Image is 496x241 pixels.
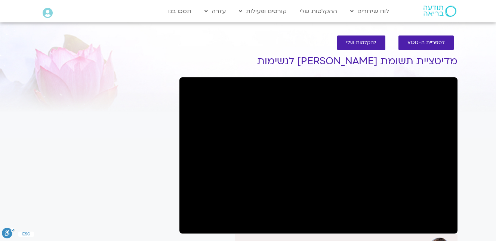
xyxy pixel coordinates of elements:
[201,4,229,18] a: עזרה
[179,56,458,67] h1: מדיטציית תשומת [PERSON_NAME] לנשימות
[235,4,290,18] a: קורסים ופעילות
[296,4,341,18] a: ההקלטות שלי
[423,6,456,17] img: תודעה בריאה
[337,35,385,50] a: להקלטות שלי
[346,40,376,46] span: להקלטות שלי
[398,35,454,50] a: לספריית ה-VOD
[164,4,195,18] a: תמכו בנו
[346,4,393,18] a: לוח שידורים
[407,40,445,46] span: לספריית ה-VOD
